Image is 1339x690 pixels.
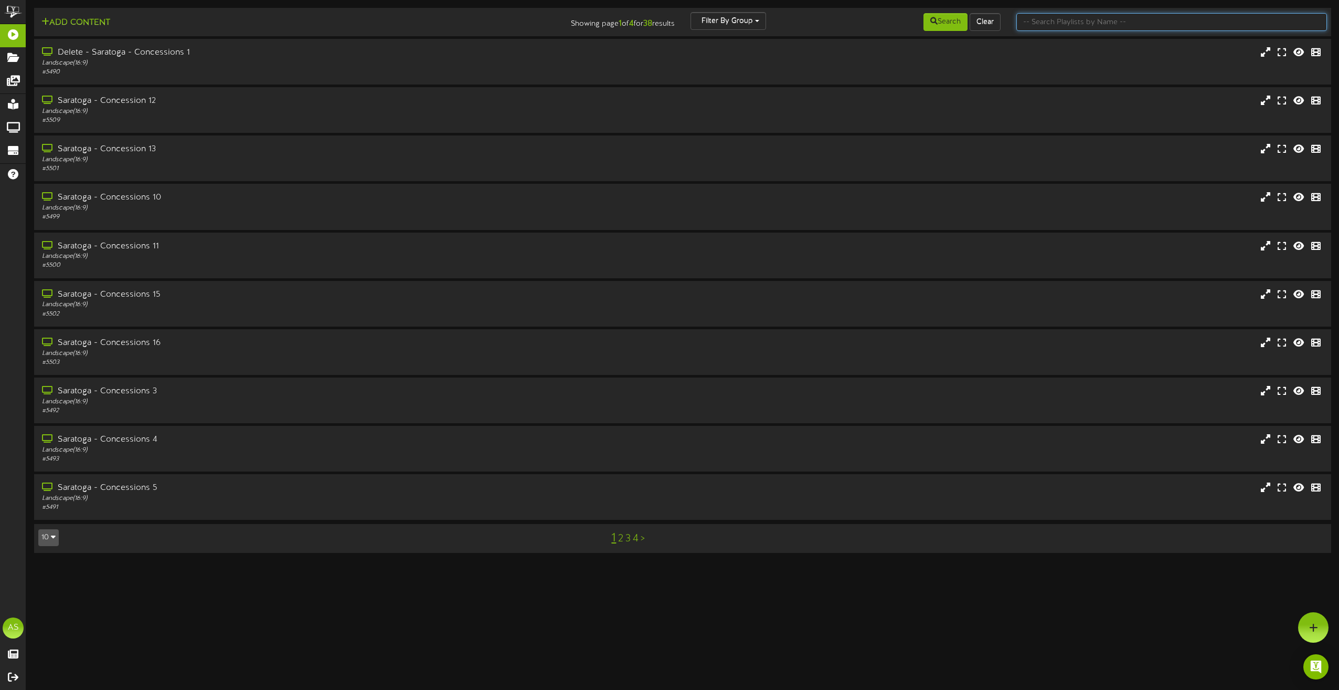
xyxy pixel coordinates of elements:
div: Saratoga - Concession 12 [42,95,567,107]
button: Add Content [38,16,113,29]
input: -- Search Playlists by Name -- [1016,13,1327,31]
div: Landscape ( 16:9 ) [42,398,567,406]
a: 2 [618,533,623,545]
div: AS [3,618,24,639]
div: Landscape ( 16:9 ) [42,155,567,164]
div: Saratoga - Concessions 3 [42,385,567,398]
div: # 5501 [42,164,567,173]
strong: 38 [643,19,652,28]
a: 4 [633,533,639,545]
div: Landscape ( 16:9 ) [42,252,567,261]
div: Landscape ( 16:9 ) [42,107,567,116]
div: Saratoga - Concessions 5 [42,482,567,494]
div: # 5490 [42,68,567,77]
a: > [641,533,645,545]
div: Delete - Saratoga - Concessions 1 [42,47,567,59]
div: # 5491 [42,503,567,512]
div: Saratoga - Concessions 11 [42,241,567,253]
a: 1 [611,531,616,545]
div: # 5503 [42,358,567,367]
div: # 5502 [42,310,567,319]
div: Saratoga - Concession 13 [42,143,567,155]
strong: 1 [619,19,622,28]
button: Filter By Group [690,12,766,30]
div: # 5493 [42,455,567,464]
div: Saratoga - Concessions 10 [42,192,567,204]
div: Saratoga - Concessions 16 [42,337,567,349]
div: # 5492 [42,406,567,415]
div: # 5499 [42,213,567,222]
div: Open Intercom Messenger [1303,654,1329,679]
div: Saratoga - Concessions 15 [42,289,567,301]
button: Search [923,13,968,31]
div: # 5509 [42,116,567,125]
div: Landscape ( 16:9 ) [42,59,567,68]
div: Landscape ( 16:9 ) [42,494,567,503]
div: Landscape ( 16:9 ) [42,349,567,358]
div: Landscape ( 16:9 ) [42,300,567,309]
div: # 5500 [42,261,567,270]
div: Landscape ( 16:9 ) [42,204,567,213]
strong: 4 [629,19,634,28]
div: Saratoga - Concessions 4 [42,434,567,446]
div: Showing page of for results [465,12,683,30]
div: Landscape ( 16:9 ) [42,446,567,455]
button: 10 [38,529,59,546]
a: 3 [625,533,631,545]
button: Clear [970,13,1001,31]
